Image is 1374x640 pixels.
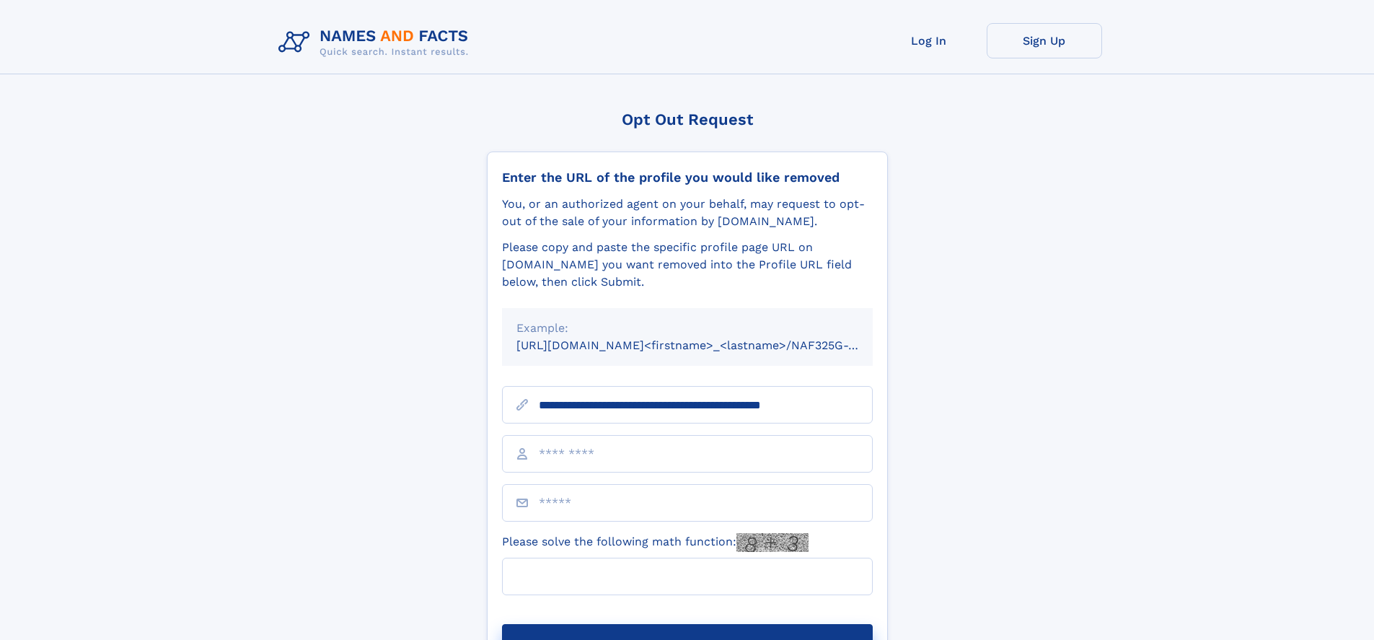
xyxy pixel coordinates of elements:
img: Logo Names and Facts [273,23,480,62]
div: Opt Out Request [487,110,888,128]
a: Log In [871,23,987,58]
div: You, or an authorized agent on your behalf, may request to opt-out of the sale of your informatio... [502,196,873,230]
a: Sign Up [987,23,1102,58]
small: [URL][DOMAIN_NAME]<firstname>_<lastname>/NAF325G-xxxxxxxx [516,338,900,352]
div: Please copy and paste the specific profile page URL on [DOMAIN_NAME] you want removed into the Pr... [502,239,873,291]
div: Enter the URL of the profile you would like removed [502,170,873,185]
label: Please solve the following math function: [502,533,809,552]
div: Example: [516,320,858,337]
